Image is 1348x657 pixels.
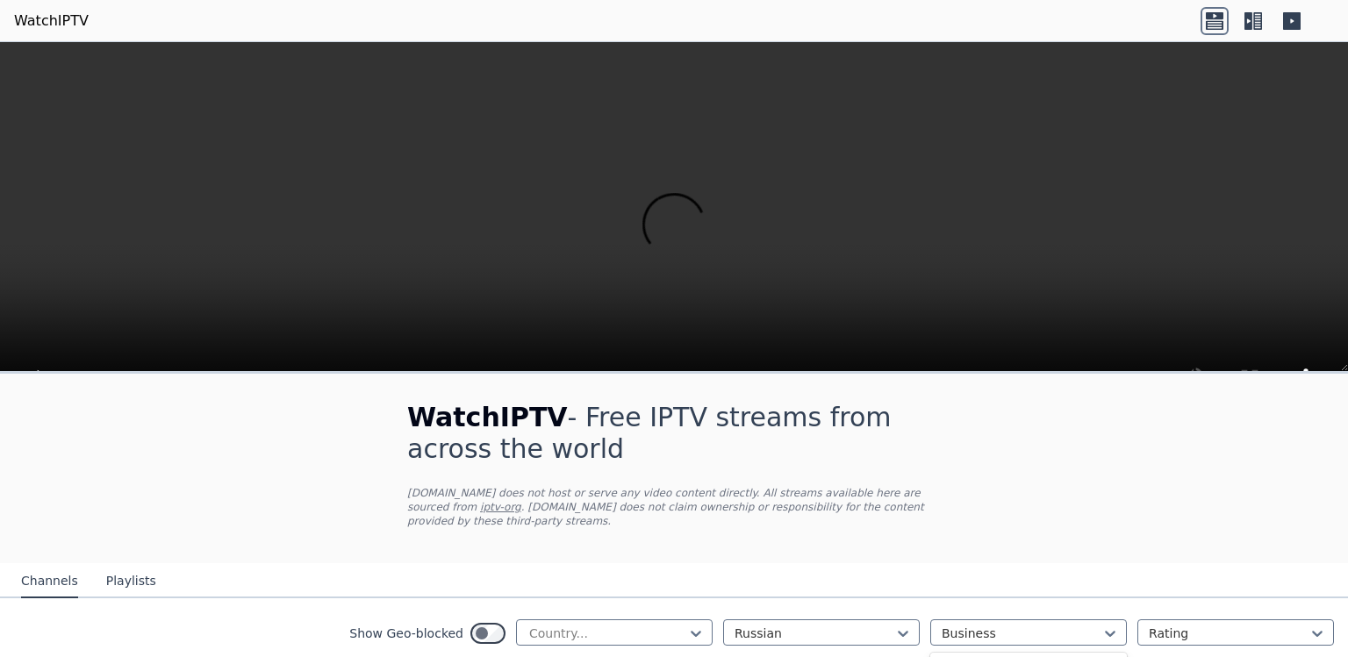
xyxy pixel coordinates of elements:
label: Show Geo-blocked [349,625,463,642]
a: WatchIPTV [14,11,89,32]
p: [DOMAIN_NAME] does not host or serve any video content directly. All streams available here are s... [407,486,941,528]
h1: - Free IPTV streams from across the world [407,402,941,465]
button: Playlists [106,565,156,598]
button: Channels [21,565,78,598]
a: iptv-org [480,501,521,513]
span: WatchIPTV [407,402,568,432]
